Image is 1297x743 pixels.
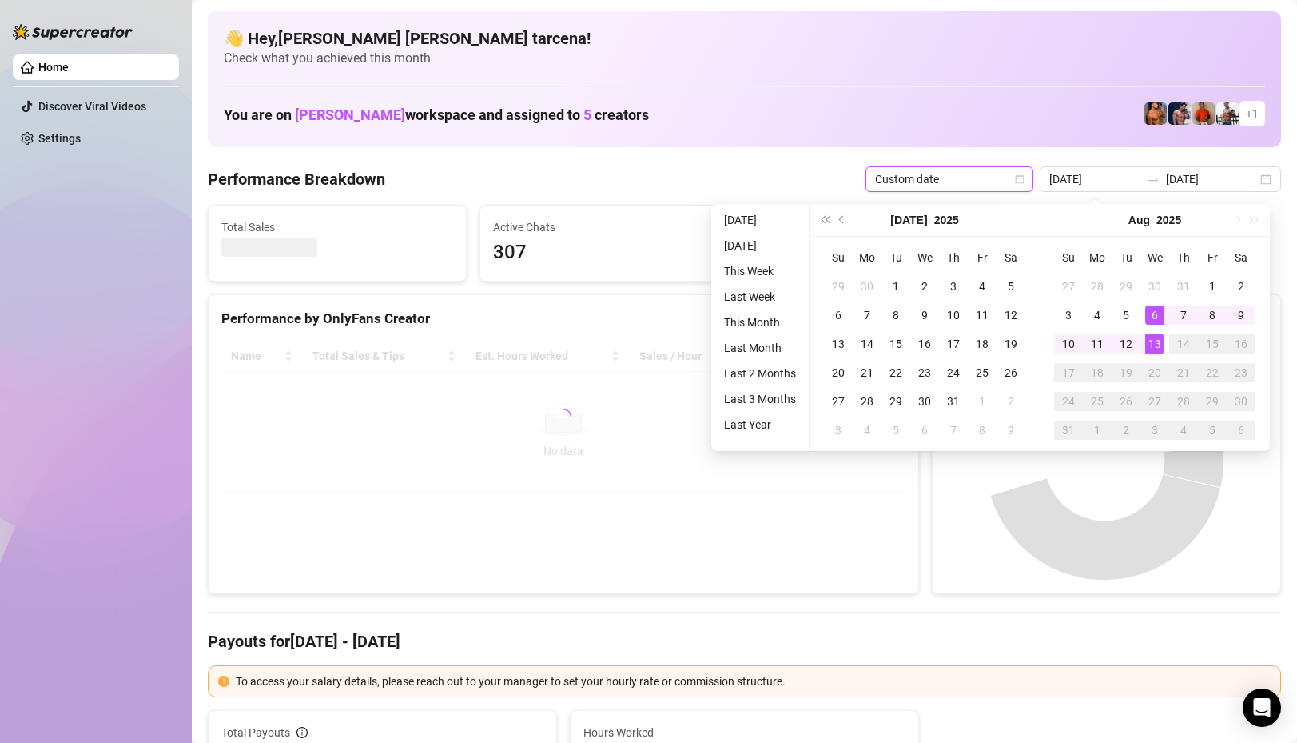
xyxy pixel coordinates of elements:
td: 2025-08-19 [1112,358,1140,387]
div: 7 [944,421,963,440]
div: 1 [886,277,905,296]
input: End date [1166,170,1257,188]
img: Justin [1192,102,1215,125]
td: 2025-07-11 [968,301,997,330]
th: Tu [881,243,910,272]
td: 2025-07-30 [910,387,939,416]
button: Choose a month [890,204,927,236]
span: loading [552,405,575,428]
li: Last Week [718,287,802,306]
div: 2 [1116,421,1136,440]
th: Su [1054,243,1083,272]
th: Fr [968,243,997,272]
li: Last Year [718,415,802,434]
td: 2025-07-07 [853,301,881,330]
div: 7 [1174,306,1193,325]
li: This Week [718,262,802,281]
div: 20 [1145,363,1164,382]
li: This Month [718,313,802,332]
td: 2025-07-25 [968,358,997,387]
td: 2025-07-13 [824,330,853,358]
div: 10 [944,306,963,325]
div: 8 [973,421,992,440]
button: Choose a month [1128,204,1150,236]
div: 28 [1174,392,1193,411]
div: 29 [1116,277,1136,296]
div: Open Intercom Messenger [1243,689,1281,727]
div: 15 [1203,334,1222,354]
div: 27 [829,392,848,411]
div: 7 [857,306,877,325]
span: exclamation-circle [218,676,229,687]
div: 3 [944,277,963,296]
button: Last year (Control + left) [816,204,834,236]
td: 2025-08-09 [1227,301,1255,330]
div: 1 [1203,277,1222,296]
div: To access your salary details, please reach out to your manager to set your hourly rate or commis... [236,673,1271,690]
a: Home [38,61,69,74]
div: 9 [1231,306,1251,325]
td: 2025-07-01 [881,272,910,301]
a: Settings [38,132,81,145]
div: 26 [1001,363,1020,382]
span: + 1 [1246,105,1259,122]
td: 2025-07-10 [939,301,968,330]
div: 18 [1088,363,1107,382]
div: 31 [944,392,963,411]
div: 22 [1203,363,1222,382]
div: 31 [1059,421,1078,440]
div: 17 [944,334,963,354]
div: 22 [886,363,905,382]
div: 5 [886,421,905,440]
td: 2025-08-14 [1169,330,1198,358]
td: 2025-08-16 [1227,330,1255,358]
td: 2025-08-15 [1198,330,1227,358]
td: 2025-07-16 [910,330,939,358]
td: 2025-07-20 [824,358,853,387]
td: 2025-08-02 [1227,272,1255,301]
h4: 👋 Hey, [PERSON_NAME] [PERSON_NAME] tarcena ! [224,27,1265,50]
td: 2025-08-29 [1198,387,1227,416]
td: 2025-07-03 [939,272,968,301]
td: 2025-08-01 [968,387,997,416]
td: 2025-07-31 [939,387,968,416]
div: 15 [886,334,905,354]
img: JG [1144,102,1167,125]
th: Mo [1083,243,1112,272]
td: 2025-07-15 [881,330,910,358]
div: 1 [973,392,992,411]
div: 6 [1231,421,1251,440]
td: 2025-07-06 [824,301,853,330]
td: 2025-08-07 [1169,301,1198,330]
div: 28 [1088,277,1107,296]
td: 2025-08-31 [1054,416,1083,445]
td: 2025-09-05 [1198,416,1227,445]
td: 2025-08-21 [1169,358,1198,387]
td: 2025-07-27 [824,387,853,416]
th: Mo [853,243,881,272]
div: 11 [973,306,992,325]
td: 2025-08-04 [853,416,881,445]
td: 2025-08-02 [997,387,1025,416]
div: 14 [1174,334,1193,354]
span: info-circle [296,727,308,738]
div: 29 [829,277,848,296]
td: 2025-07-17 [939,330,968,358]
td: 2025-07-28 [1083,272,1112,301]
span: [PERSON_NAME] [295,106,405,123]
td: 2025-07-26 [997,358,1025,387]
td: 2025-08-23 [1227,358,1255,387]
div: 8 [886,306,905,325]
li: Last Month [718,338,802,358]
a: Discover Viral Videos [38,100,146,113]
div: 9 [915,306,934,325]
td: 2025-07-28 [853,387,881,416]
td: 2025-08-26 [1112,387,1140,416]
td: 2025-07-22 [881,358,910,387]
td: 2025-08-08 [968,416,997,445]
div: 12 [1116,334,1136,354]
td: 2025-07-24 [939,358,968,387]
span: 5 [583,106,591,123]
div: 28 [857,392,877,411]
td: 2025-06-30 [853,272,881,301]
